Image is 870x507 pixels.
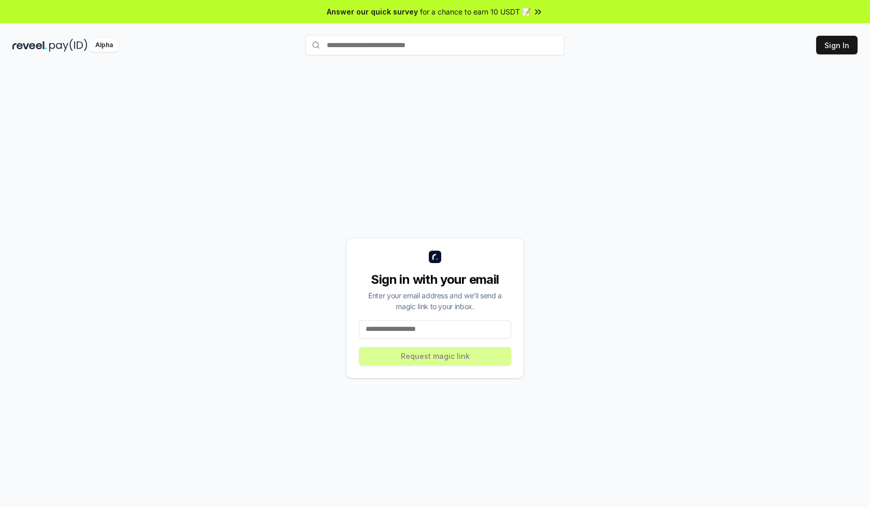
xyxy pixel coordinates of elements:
[429,251,441,263] img: logo_small
[327,6,418,17] span: Answer our quick survey
[90,39,119,52] div: Alpha
[12,39,47,52] img: reveel_dark
[49,39,88,52] img: pay_id
[359,271,511,288] div: Sign in with your email
[359,290,511,312] div: Enter your email address and we’ll send a magic link to your inbox.
[816,36,858,54] button: Sign In
[420,6,531,17] span: for a chance to earn 10 USDT 📝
